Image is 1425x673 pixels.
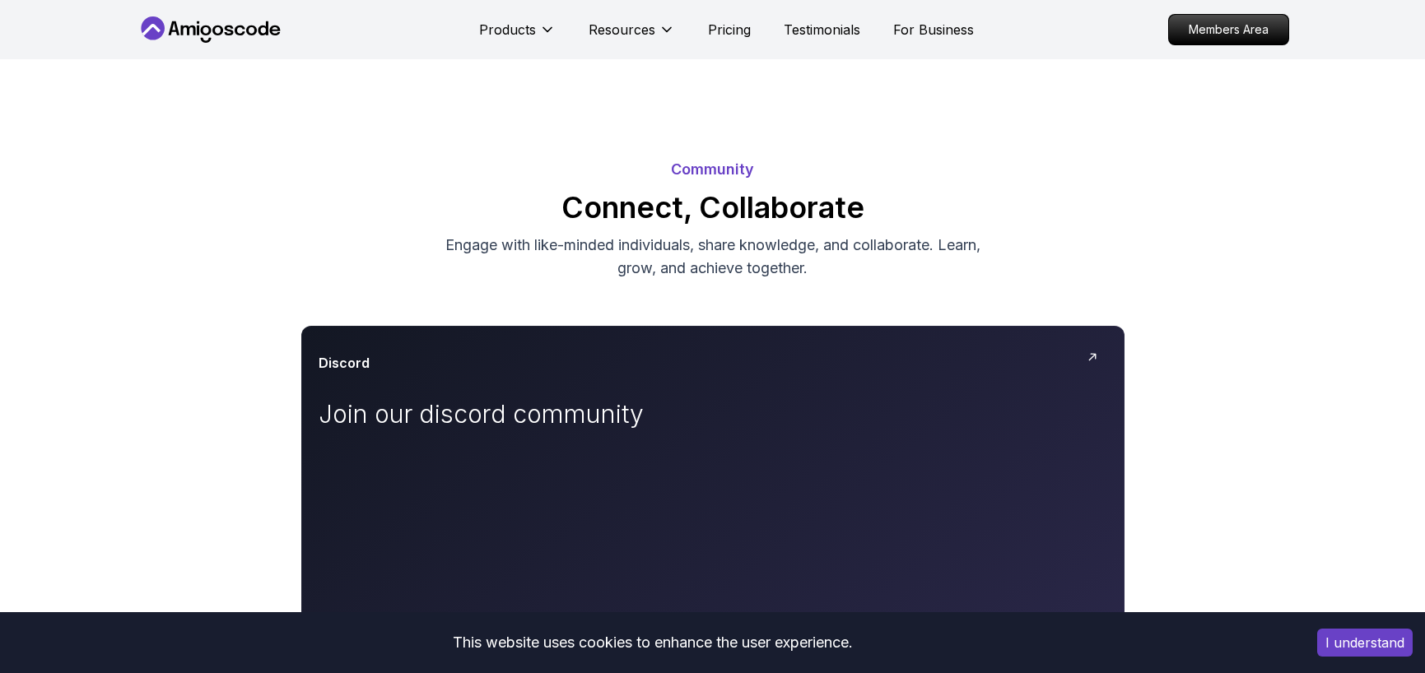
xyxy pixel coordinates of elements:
p: Members Area [1169,15,1288,44]
a: Pricing [708,20,751,39]
h2: Connect, Collaborate [137,191,1289,224]
p: Products [479,20,536,39]
p: Community [137,158,1289,181]
a: For Business [893,20,974,39]
p: Engage with like-minded individuals, share knowledge, and collaborate. Learn, grow, and achieve t... [436,234,990,280]
button: Accept cookies [1317,629,1413,657]
div: This website uses cookies to enhance the user experience. [12,624,1292,661]
button: Resources [589,20,675,53]
a: Members Area [1168,14,1289,45]
a: Testimonials [784,20,860,39]
button: Products [479,20,556,53]
p: Resources [589,20,655,39]
p: Join our discord community [319,399,689,429]
h3: Discord [319,353,370,373]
